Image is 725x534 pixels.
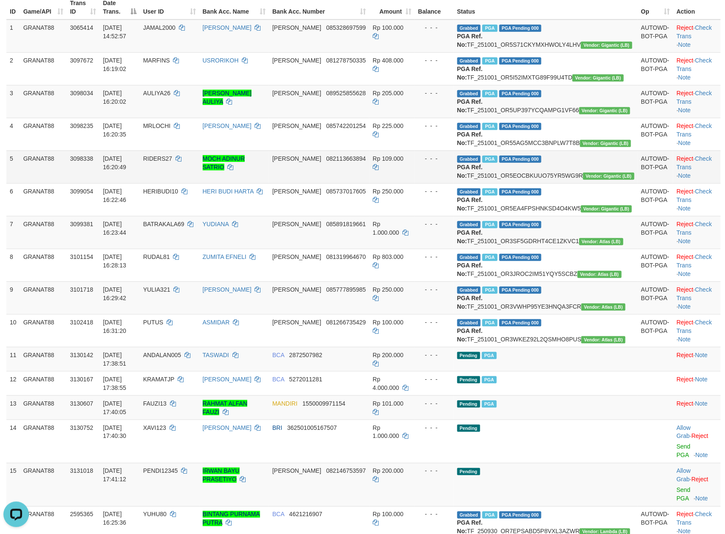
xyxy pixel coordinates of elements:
[272,424,282,431] span: BRI
[482,221,497,228] span: Marked by bgndedek
[454,314,638,347] td: TF_251001_OR3WKEZ92L2QSMHO8PUS
[454,85,638,118] td: TF_251001_OR5UP397YCQAMPG1VF66
[638,151,674,183] td: AUTOWD-BOT-PGA
[457,131,483,146] b: PGA Ref. No:
[677,424,691,440] a: Allow Grab
[499,287,542,294] span: PGA Pending
[373,286,403,293] span: Rp 250.000
[678,139,691,146] a: Note
[103,319,126,334] span: [DATE] 16:31:20
[677,57,712,72] a: Check Trans
[638,118,674,151] td: AUTOWD-BOT-PGA
[418,467,450,475] div: - - -
[70,253,93,260] span: 3101154
[418,187,450,196] div: - - -
[482,287,497,294] span: Marked by bgndedek
[677,24,712,40] a: Check Trans
[373,376,399,391] span: Rp 4.000.000
[70,468,93,474] span: 3131018
[103,286,126,301] span: [DATE] 16:29:42
[20,118,67,151] td: GRANAT88
[103,352,126,367] span: [DATE] 17:38:51
[677,511,694,518] a: Reject
[499,156,542,163] span: PGA Pending
[326,155,366,162] span: Copy 082113663894 to clipboard
[457,57,481,65] span: Grabbed
[203,122,252,129] a: [PERSON_NAME]
[673,463,721,506] td: ·
[579,107,631,114] span: Vendor URL: https://dashboard.q2checkout.com/secure
[103,188,126,203] span: [DATE] 16:22:46
[203,57,239,64] a: USRORIKOH
[677,319,694,326] a: Reject
[418,253,450,261] div: - - -
[70,221,93,227] span: 3099381
[677,511,712,526] a: Check Trans
[6,249,20,281] td: 8
[691,476,708,483] a: Reject
[103,221,126,236] span: [DATE] 16:23:44
[673,118,721,151] td: · ·
[20,183,67,216] td: GRANAT88
[499,123,542,130] span: PGA Pending
[6,151,20,183] td: 5
[677,122,694,129] a: Reject
[578,271,622,278] span: Vendor URL: https://dashboard.q2checkout.com/secure
[499,25,542,32] span: PGA Pending
[457,352,480,359] span: Pending
[677,90,694,97] a: Reject
[482,25,497,32] span: Marked by bgndedek
[143,122,171,129] span: MRLOCHI
[695,352,708,358] a: Note
[418,122,450,130] div: - - -
[457,98,483,114] b: PGA Ref. No:
[457,196,483,212] b: PGA Ref. No:
[638,281,674,314] td: AUTOWD-BOT-PGA
[677,443,691,459] a: Send PGA
[103,122,126,138] span: [DATE] 16:20:35
[272,253,321,260] span: [PERSON_NAME]
[6,118,20,151] td: 4
[20,216,67,249] td: GRANAT88
[143,424,166,431] span: XAVI123
[6,371,20,395] td: 12
[677,400,694,407] a: Reject
[103,57,126,72] span: [DATE] 16:19:02
[289,352,323,358] span: Copy 2872507982 to clipboard
[6,216,20,249] td: 7
[203,286,252,293] a: [PERSON_NAME]
[326,90,366,97] span: Copy 089525855628 to clipboard
[482,352,497,359] span: Marked by bgndany
[70,188,93,195] span: 3099054
[677,122,712,138] a: Check Trans
[143,286,170,293] span: YULIA321
[272,57,321,64] span: [PERSON_NAME]
[20,20,67,53] td: GRANAT88
[272,221,321,227] span: [PERSON_NAME]
[457,425,480,432] span: Pending
[673,52,721,85] td: · ·
[373,90,403,97] span: Rp 205.000
[678,205,691,212] a: Note
[70,122,93,129] span: 3098235
[143,400,167,407] span: FAUZI13
[678,270,691,277] a: Note
[6,52,20,85] td: 2
[272,122,321,129] span: [PERSON_NAME]
[457,221,481,228] span: Grabbed
[677,57,694,64] a: Reject
[272,352,284,358] span: BCA
[457,90,481,97] span: Grabbed
[457,25,481,32] span: Grabbed
[678,238,691,244] a: Note
[203,424,252,431] a: [PERSON_NAME]
[143,57,170,64] span: MARFINS
[20,85,67,118] td: GRANAT88
[482,156,497,163] span: Marked by bgndedek
[696,495,708,502] a: Note
[581,42,632,49] span: Vendor URL: https://dashboard.q2checkout.com/secure
[143,188,178,195] span: HERIBUDI10
[457,319,481,327] span: Grabbed
[677,90,712,105] a: Check Trans
[418,89,450,97] div: - - -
